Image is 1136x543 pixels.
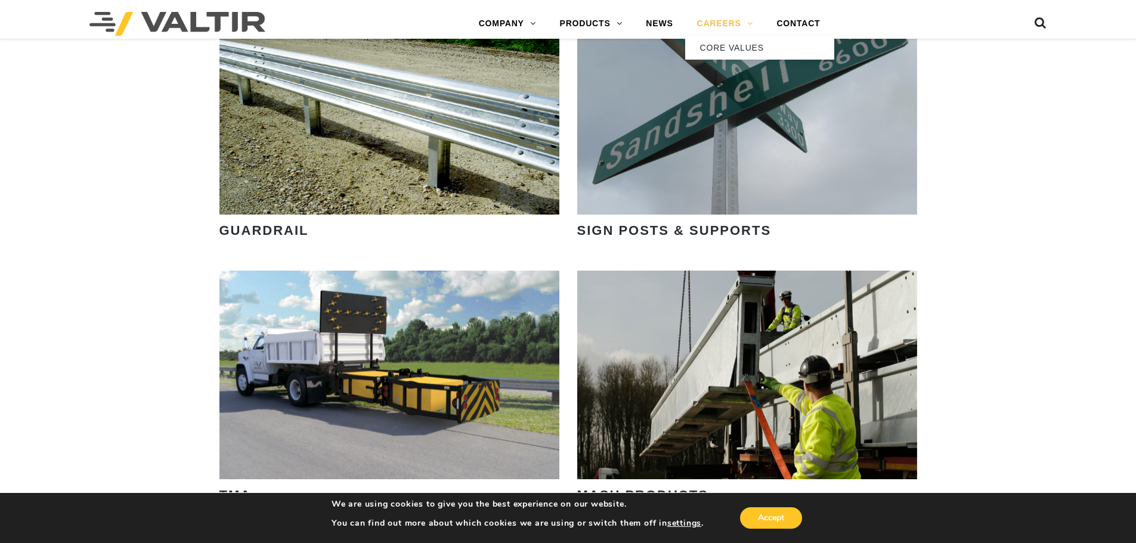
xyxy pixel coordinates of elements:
img: Valtir [89,12,265,36]
a: COMPANY [467,12,548,36]
button: settings [667,518,701,529]
p: You can find out more about which cookies we are using or switch them off in . [332,518,704,529]
strong: GUARDRAIL [219,223,309,238]
strong: MASH PRODUCTS [577,488,708,502]
a: PRODUCTS [548,12,634,36]
a: CORE VALUES [685,36,834,60]
a: CAREERS [685,12,765,36]
a: CONTACT [764,12,832,36]
strong: SIGN POSTS & SUPPORTS [577,223,772,238]
button: Accept [740,507,802,529]
strong: TMAs [219,488,260,502]
a: NEWS [634,12,685,36]
p: We are using cookies to give you the best experience on our website. [332,499,704,510]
